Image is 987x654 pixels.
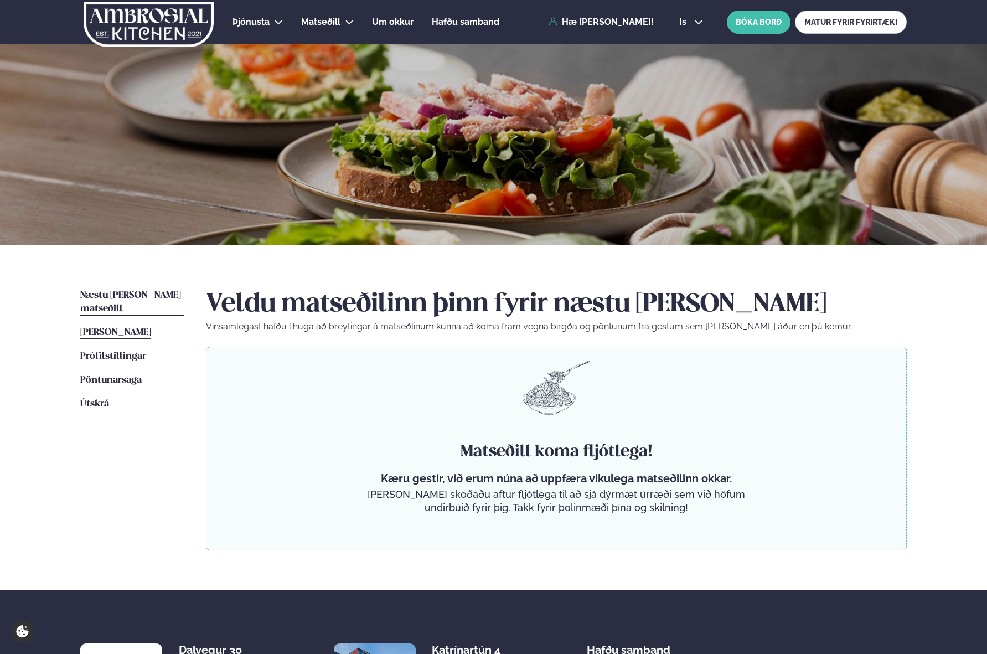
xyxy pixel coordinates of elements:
span: Pöntunarsaga [80,375,142,385]
span: is [679,18,690,27]
span: Prófílstillingar [80,352,146,361]
span: Matseðill [301,17,340,27]
p: [PERSON_NAME] skoðaðu aftur fljótlega til að sjá dýrmæt úrræði sem við höfum undirbúið fyrir þig.... [363,488,750,514]
a: [PERSON_NAME] [80,326,151,339]
span: [PERSON_NAME] [80,328,151,337]
button: is [670,18,712,27]
img: logo [82,2,215,47]
p: Vinsamlegast hafðu í huga að breytingar á matseðlinum kunna að koma fram vegna birgða og pöntunum... [206,320,907,333]
span: Útskrá [80,399,109,409]
a: Um okkur [372,16,414,29]
a: Pöntunarsaga [80,374,142,387]
a: Þjónusta [232,16,270,29]
a: Næstu [PERSON_NAME] matseðill [80,289,184,316]
a: MATUR FYRIR FYRIRTÆKI [795,11,907,34]
a: Matseðill [301,16,340,29]
span: Þjónusta [232,17,270,27]
a: Cookie settings [11,620,34,643]
button: BÓKA BORÐ [727,11,790,34]
img: pasta [523,361,590,415]
h2: Veldu matseðilinn þinn fyrir næstu [PERSON_NAME] [206,289,907,320]
span: Næstu [PERSON_NAME] matseðill [80,291,181,313]
h4: Matseðill koma fljótlega! [363,441,750,463]
a: Útskrá [80,398,109,411]
p: Kæru gestir, við erum núna að uppfæra vikulega matseðilinn okkar. [363,472,750,485]
a: Prófílstillingar [80,350,146,363]
span: Hafðu samband [432,17,499,27]
a: Hafðu samband [432,16,499,29]
span: Um okkur [372,17,414,27]
a: Hæ [PERSON_NAME]! [549,17,654,27]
